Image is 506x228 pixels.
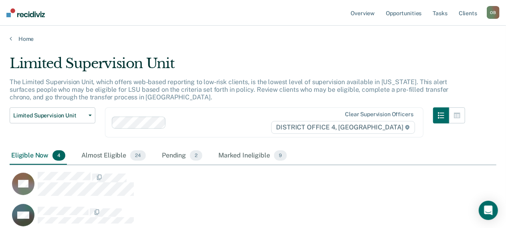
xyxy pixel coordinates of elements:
div: Clear supervision officers [345,111,413,118]
div: CaseloadOpportunityCell-151408 [10,172,435,204]
div: Limited Supervision Unit [10,55,465,78]
p: The Limited Supervision Unit, which offers web-based reporting to low-risk clients, is the lowest... [10,78,449,101]
a: Home [10,35,496,42]
span: 2 [190,150,202,161]
span: 9 [274,150,287,161]
button: OB [487,6,500,19]
div: Marked Ineligible9 [217,147,288,165]
span: 24 [130,150,146,161]
button: Limited Supervision Unit [10,107,95,123]
div: Open Intercom Messenger [479,201,498,220]
img: Recidiviz [6,8,45,17]
span: 4 [52,150,65,161]
div: Almost Eligible24 [80,147,147,165]
div: Pending2 [160,147,204,165]
span: DISTRICT OFFICE 4, [GEOGRAPHIC_DATA] [271,121,415,134]
span: Limited Supervision Unit [13,112,85,119]
div: Eligible Now4 [10,147,67,165]
div: O B [487,6,500,19]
